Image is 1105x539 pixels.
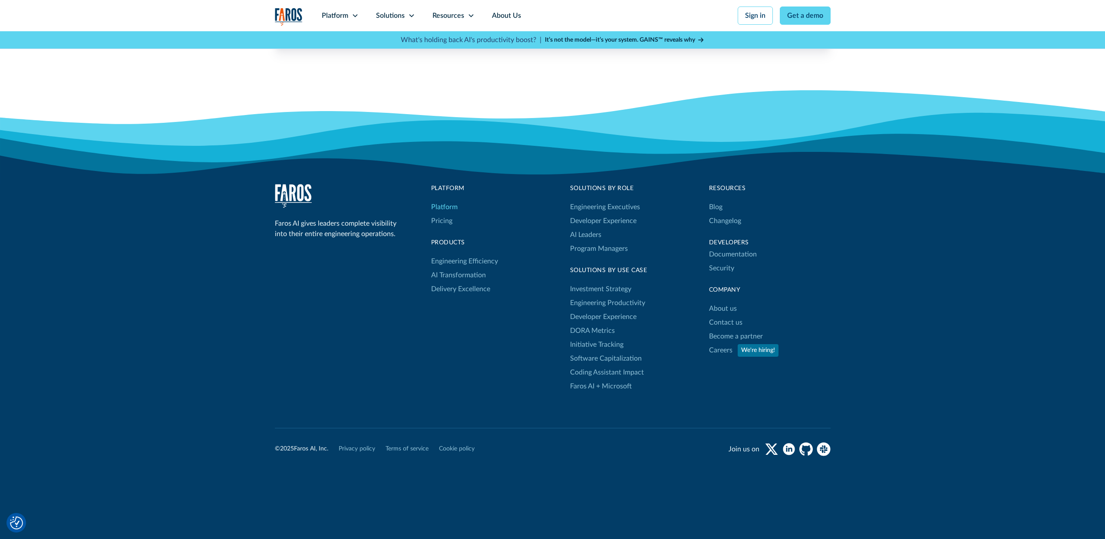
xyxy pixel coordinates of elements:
[431,200,458,214] a: Platform
[401,35,541,45] p: What's holding back AI's productivity boost? |
[339,444,375,454] a: Privacy policy
[782,442,796,456] a: linkedin
[376,10,405,21] div: Solutions
[275,8,303,26] img: Logo of the analytics and reporting company Faros.
[431,214,452,228] a: Pricing
[570,379,632,393] a: Faros AI + Microsoft
[322,10,348,21] div: Platform
[570,200,640,214] a: Engineering Executives
[431,268,486,282] a: AI Transformation
[570,266,647,275] div: Solutions By Use Case
[570,324,615,338] a: DORA Metrics
[386,444,429,454] a: Terms of service
[431,184,498,193] div: Platform
[439,444,475,454] a: Cookie policy
[570,242,640,256] a: Program Managers
[432,10,464,21] div: Resources
[275,444,328,454] div: © Faros AI, Inc.
[570,282,631,296] a: Investment Strategy
[729,444,759,454] div: Join us on
[738,7,773,25] a: Sign in
[570,228,601,242] a: AI Leaders
[431,282,490,296] a: Delivery Excellence
[570,214,637,228] a: Developer Experience
[799,442,813,456] a: github
[709,184,831,193] div: Resources
[10,516,23,529] img: Revisit consent button
[10,516,23,529] button: Cookie Settings
[780,7,831,25] a: Get a demo
[709,200,722,214] a: Blog
[817,442,831,456] a: slack community
[709,286,831,295] div: Company
[709,214,741,228] a: Changelog
[709,247,757,261] a: Documentation
[570,310,637,324] a: Developer Experience
[709,316,742,329] a: Contact us
[275,184,312,208] a: home
[570,352,642,365] a: Software Capitalization
[570,184,640,193] div: Solutions by Role
[570,296,645,310] a: Engineering Productivity
[570,338,623,352] a: Initiative Tracking
[570,365,644,379] a: Coding Assistant Impact
[545,37,695,43] strong: It’s not the model—it’s your system. GAINS™ reveals why
[709,329,763,343] a: Become a partner
[275,8,303,26] a: home
[709,238,831,247] div: Developers
[275,184,312,208] img: Faros Logo White
[709,302,737,316] a: About us
[431,254,498,268] a: Engineering Efficiency
[741,346,775,355] div: We're hiring!
[545,36,705,45] a: It’s not the model—it’s your system. GAINS™ reveals why
[280,446,294,452] span: 2025
[765,442,778,456] a: twitter
[709,261,734,275] a: Security
[275,218,401,239] div: Faros AI gives leaders complete visibility into their entire engineering operations.
[431,238,498,247] div: products
[709,343,732,357] a: Careers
